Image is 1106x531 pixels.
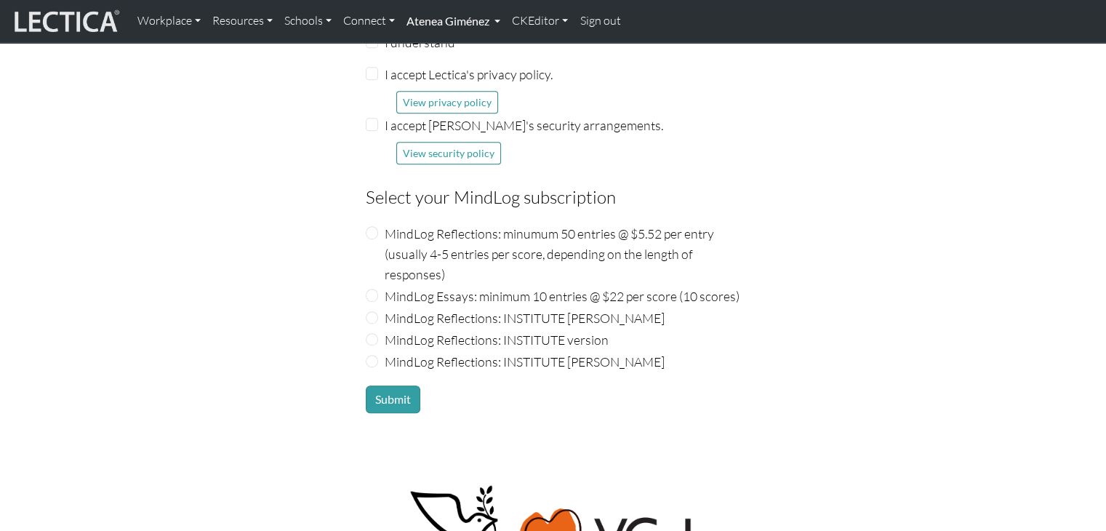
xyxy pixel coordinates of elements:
[132,6,207,36] a: Workplace
[385,115,663,135] label: I accept [PERSON_NAME]'s security arrangements.
[385,330,609,350] label: MindLog Reflections: INSTITUTE version
[385,286,740,306] label: MindLog Essays: minimum 10 entries @ $22 per score (10 scores)
[11,7,120,35] img: lecticalive
[396,142,501,164] button: View security policy
[278,6,337,36] a: Schools
[385,351,665,372] label: MindLog Reflections: INSTITUTE [PERSON_NAME]
[506,6,574,36] a: CKEditor
[366,386,420,413] button: Submit
[337,6,401,36] a: Connect
[207,6,278,36] a: Resources
[574,6,626,36] a: Sign out
[401,6,506,36] a: Atenea Giménez
[385,308,665,328] label: MindLog Reflections: INSTITUTE [PERSON_NAME]
[396,91,498,113] button: View privacy policy
[385,64,553,84] label: I accept Lectica's privacy policy.
[385,223,741,284] label: MindLog Reflections: minumum 50 entries @ $5.52 per entry (usually 4-5 entries per score, dependi...
[366,183,741,211] legend: Select your MindLog subscription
